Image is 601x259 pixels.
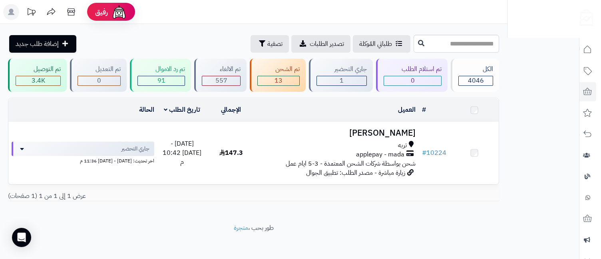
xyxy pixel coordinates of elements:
span: 4046 [468,76,484,85]
span: 3.4K [32,76,45,85]
span: 0 [97,76,101,85]
span: 557 [215,76,227,85]
div: تم الشحن [257,65,300,74]
div: 13 [258,76,299,85]
div: 0 [78,76,120,85]
a: تم الالغاء 557 [193,59,248,92]
button: تصفية [251,35,289,53]
a: متجرة [234,223,248,233]
span: 13 [275,76,283,85]
div: الكل [458,65,493,74]
a: # [422,105,426,115]
img: ai-face.png [111,4,127,20]
h3: [PERSON_NAME] [259,129,416,138]
span: # [422,148,426,158]
span: [DATE] - [DATE] 10:42 م [163,139,201,167]
span: رفيق [95,7,108,17]
a: تم التعديل 0 [68,59,128,92]
a: الحالة [139,105,154,115]
div: Open Intercom Messenger [12,228,31,247]
div: 91 [138,76,185,85]
div: جاري التحضير [316,65,367,74]
span: 1 [340,76,344,85]
div: تم التوصيل [16,65,61,74]
a: تم استلام الطلب 0 [374,59,449,92]
span: طلباتي المُوكلة [359,39,392,49]
div: تم رد الاموال [137,65,185,74]
span: زيارة مباشرة - مصدر الطلب: تطبيق الجوال [306,168,405,178]
a: العميل [398,105,416,115]
a: طلباتي المُوكلة [353,35,410,53]
span: 0 [411,76,415,85]
span: شحن بواسطة شركات الشحن المعتمدة - 3-5 ايام عمل [286,159,416,168]
a: تم التوصيل 3.4K [6,59,68,92]
a: تم الشحن 13 [248,59,307,92]
div: 0 [384,76,441,85]
div: تم التعديل [78,65,121,74]
span: إضافة طلب جديد [16,39,59,49]
span: 91 [157,76,165,85]
div: 3384 [16,76,60,85]
div: عرض 1 إلى 1 من 1 (1 صفحات) [2,192,254,201]
a: جاري التحضير 1 [307,59,374,92]
img: logo [574,6,593,26]
div: اخر تحديث: [DATE] - [DATE] 11:36 م [12,156,154,164]
a: #10224 [422,148,446,158]
span: تصدير الطلبات [310,39,344,49]
span: تربه [398,141,407,150]
a: تصدير الطلبات [291,35,350,53]
a: تحديثات المنصة [21,4,41,22]
span: تصفية [267,39,283,49]
div: 1 [317,76,366,85]
a: تم رد الاموال 91 [128,59,193,92]
div: 557 [202,76,240,85]
div: تم الالغاء [202,65,241,74]
span: 147.3 [219,148,243,158]
a: الإجمالي [221,105,241,115]
span: applepay - mada [356,150,404,159]
a: الكل4046 [449,59,501,92]
div: تم استلام الطلب [384,65,442,74]
span: جاري التحضير [121,145,149,153]
a: تاريخ الطلب [164,105,200,115]
a: إضافة طلب جديد [9,35,76,53]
